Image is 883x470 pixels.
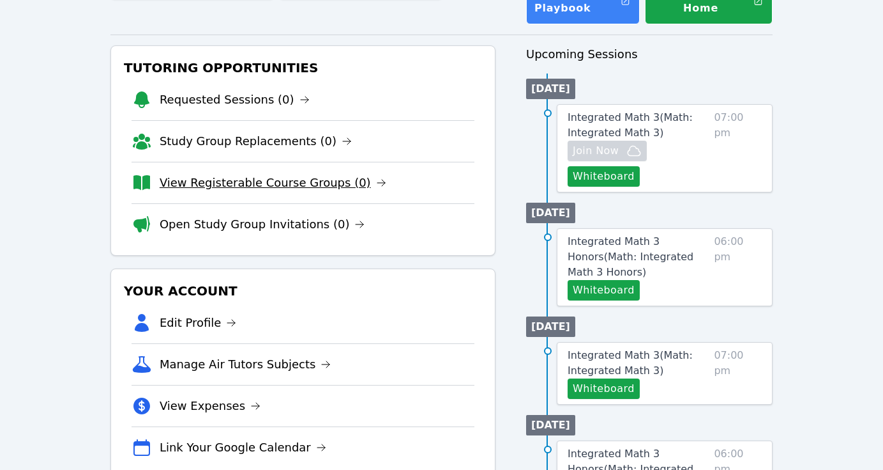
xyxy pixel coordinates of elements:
[160,91,310,109] a: Requested Sessions (0)
[160,356,331,373] a: Manage Air Tutors Subjects
[568,235,693,278] span: Integrated Math 3 Honors ( Math: Integrated Math 3 Honors )
[714,234,762,301] span: 06:00 pm
[160,174,386,192] a: View Registerable Course Groups (0)
[568,234,709,280] a: Integrated Math 3 Honors(Math: Integrated Math 3 Honors)
[160,215,365,233] a: Open Study Group Invitations (0)
[568,280,640,301] button: Whiteboard
[121,56,485,79] h3: Tutoring Opportunities
[526,45,773,63] h3: Upcoming Sessions
[714,348,762,399] span: 07:00 pm
[568,111,693,139] span: Integrated Math 3 ( Math: Integrated Math 3 )
[568,349,693,377] span: Integrated Math 3 ( Math: Integrated Math 3 )
[568,348,709,379] a: Integrated Math 3(Math: Integrated Math 3)
[568,379,640,399] button: Whiteboard
[160,314,237,332] a: Edit Profile
[573,143,619,159] span: Join Now
[160,439,326,457] a: Link Your Google Calendar
[526,415,575,435] li: [DATE]
[121,279,485,302] h3: Your Account
[160,132,352,150] a: Study Group Replacements (0)
[160,397,260,415] a: View Expenses
[568,166,640,187] button: Whiteboard
[526,317,575,337] li: [DATE]
[526,79,575,99] li: [DATE]
[714,110,762,187] span: 07:00 pm
[568,141,647,161] button: Join Now
[568,110,709,141] a: Integrated Math 3(Math: Integrated Math 3)
[526,203,575,223] li: [DATE]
